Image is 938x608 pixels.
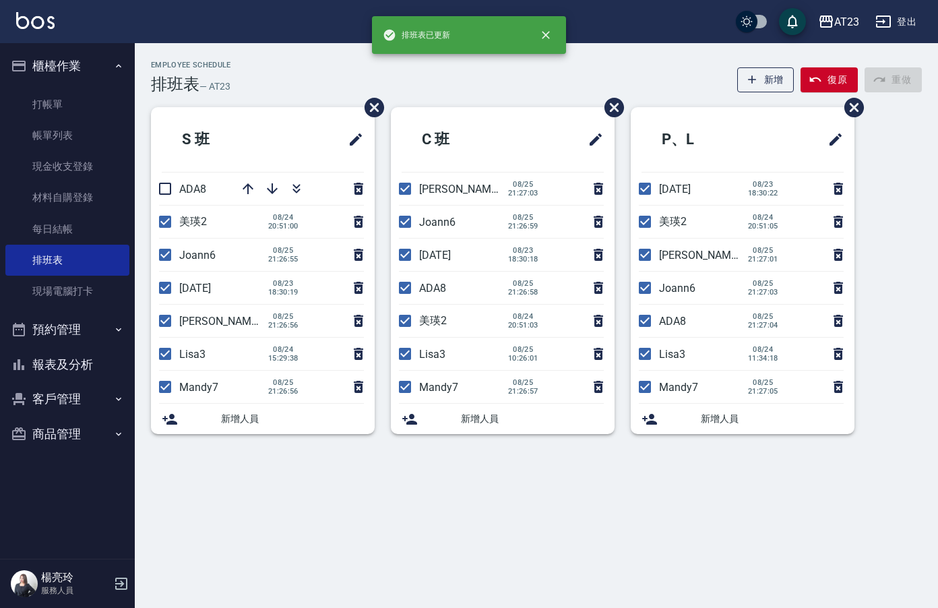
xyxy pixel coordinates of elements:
[779,8,806,35] button: save
[659,282,695,295] span: Joann6
[659,215,687,228] span: 美瑛2
[642,115,767,164] h2: P、L
[659,348,685,361] span: Lisa3
[5,276,129,307] a: 現場電腦打卡
[179,315,272,328] span: [PERSON_NAME]19
[508,312,538,321] span: 08/24
[221,412,364,426] span: 新增人員
[819,123,844,156] span: 修改班表的標題
[419,314,447,327] span: 美瑛2
[508,189,538,197] span: 21:27:03
[179,249,216,262] span: Joann6
[748,354,778,363] span: 11:34:18
[268,222,299,231] span: 20:51:00
[5,312,129,347] button: 預約管理
[340,123,364,156] span: 修改班表的標題
[508,255,538,264] span: 18:30:18
[508,213,538,222] span: 08/25
[508,288,538,297] span: 21:26:58
[508,222,538,231] span: 21:26:59
[659,249,752,262] span: [PERSON_NAME]19
[748,213,778,222] span: 08/24
[11,570,38,597] img: Person
[748,345,778,354] span: 08/24
[5,382,129,417] button: 客戶管理
[268,387,299,396] span: 21:26:56
[748,312,778,321] span: 08/25
[179,381,218,394] span: Mandy7
[508,387,538,396] span: 21:26:57
[834,13,859,30] div: AT23
[268,378,299,387] span: 08/25
[594,88,626,127] span: 刪除班表
[748,279,778,288] span: 08/25
[748,321,778,330] span: 21:27:04
[834,88,866,127] span: 刪除班表
[268,321,299,330] span: 21:26:56
[748,387,778,396] span: 21:27:05
[659,315,686,328] span: ADA8
[748,222,778,231] span: 20:51:05
[419,216,456,229] span: Joann6
[813,8,865,36] button: AT23
[508,378,538,387] span: 08/25
[5,245,129,276] a: 排班表
[508,354,538,363] span: 10:26:01
[5,120,129,151] a: 帳單列表
[179,183,206,195] span: ADA8
[41,571,110,584] h5: 楊亮玲
[659,381,698,394] span: Mandy7
[419,282,446,295] span: ADA8
[151,404,375,434] div: 新增人員
[268,354,299,363] span: 15:29:38
[748,288,778,297] span: 21:27:03
[748,246,778,255] span: 08/25
[151,61,231,69] h2: Employee Schedule
[5,89,129,120] a: 打帳單
[268,246,299,255] span: 08/25
[748,180,778,189] span: 08/23
[354,88,386,127] span: 刪除班表
[419,348,445,361] span: Lisa3
[383,28,450,42] span: 排班表已更新
[508,180,538,189] span: 08/25
[5,347,129,382] button: 報表及分析
[199,80,230,94] h6: — AT23
[801,67,858,92] button: 復原
[162,115,284,164] h2: S 班
[268,279,299,288] span: 08/23
[508,246,538,255] span: 08/23
[631,404,854,434] div: 新增人員
[580,123,604,156] span: 修改班表的標題
[179,348,206,361] span: Lisa3
[179,282,211,295] span: [DATE]
[419,249,451,262] span: [DATE]
[179,215,207,228] span: 美瑛2
[508,321,538,330] span: 20:51:03
[748,189,778,197] span: 18:30:22
[268,213,299,222] span: 08/24
[659,183,691,195] span: [DATE]
[402,115,524,164] h2: C 班
[508,279,538,288] span: 08/25
[461,412,604,426] span: 新增人員
[5,151,129,182] a: 現金收支登錄
[268,255,299,264] span: 21:26:55
[419,183,512,195] span: [PERSON_NAME]19
[16,12,55,29] img: Logo
[531,20,561,50] button: close
[268,288,299,297] span: 18:30:19
[391,404,615,434] div: 新增人員
[870,9,922,34] button: 登出
[268,345,299,354] span: 08/24
[5,182,129,213] a: 材料自購登錄
[701,412,844,426] span: 新增人員
[508,345,538,354] span: 08/25
[748,378,778,387] span: 08/25
[268,312,299,321] span: 08/25
[748,255,778,264] span: 21:27:01
[5,417,129,452] button: 商品管理
[5,49,129,84] button: 櫃檯作業
[41,584,110,597] p: 服務人員
[151,75,199,94] h3: 排班表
